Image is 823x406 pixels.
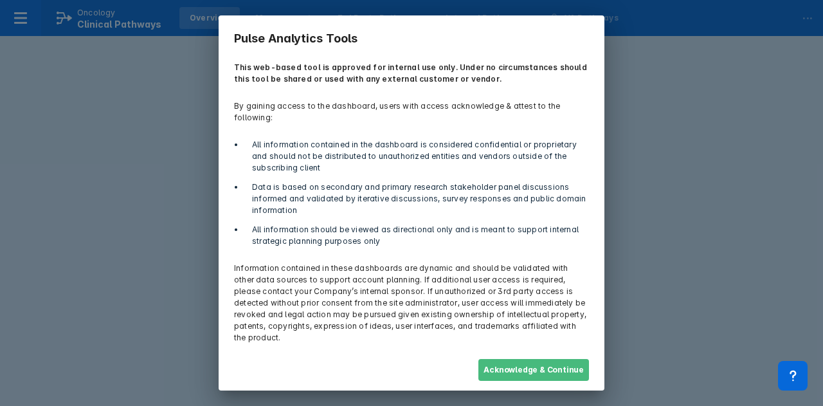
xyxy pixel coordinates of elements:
p: This web-based tool is approved for internal use only. Under no circumstances should this tool be... [226,54,597,93]
li: All information should be viewed as directional only and is meant to support internal strategic p... [244,224,589,247]
div: Contact Support [778,361,808,391]
p: By gaining access to the dashboard, users with access acknowledge & attest to the following: [226,93,597,131]
li: All information contained in the dashboard is considered confidential or proprietary and should n... [244,139,589,174]
button: Acknowledge & Continue [478,359,589,381]
p: Information contained in these dashboards are dynamic and should be validated with other data sou... [226,255,597,351]
li: Data is based on secondary and primary research stakeholder panel discussions informed and valida... [244,181,589,216]
h3: Pulse Analytics Tools [226,23,597,54]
